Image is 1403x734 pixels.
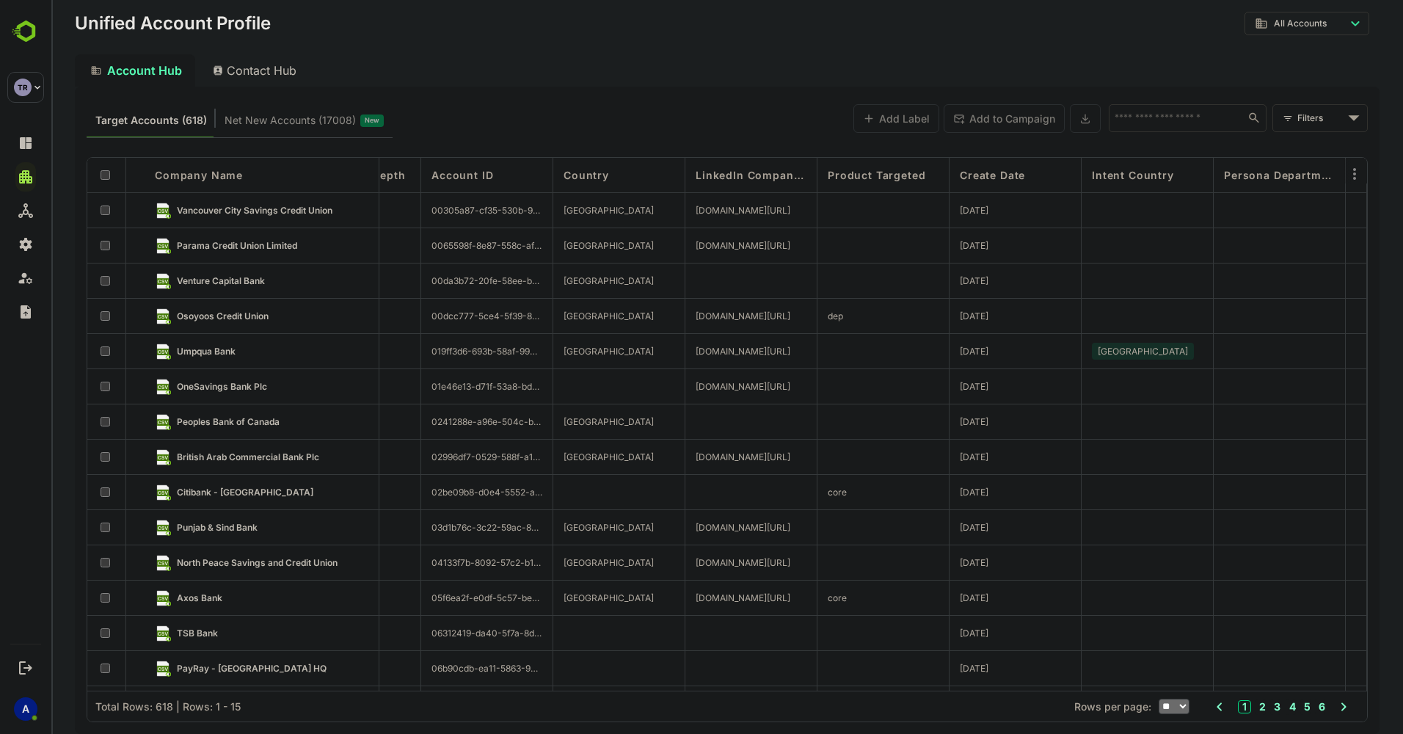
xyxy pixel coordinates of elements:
span: 00305a87-cf35-530b-9a0f-1c2239c83358 [380,205,491,216]
span: TSB Bank [125,628,166,639]
span: Net New Accounts ( 17008 ) [173,111,305,130]
span: 01e46e13-d71f-53a8-bdb8-596d3dc91698 [380,381,491,392]
span: 06312419-da40-5f7a-8d05-00503e5821c9 [380,628,491,639]
span: United States [512,592,602,603]
span: Citibank - UK [125,487,261,498]
span: Canada [512,416,602,427]
span: Canada [512,557,602,568]
span: India [1046,346,1137,357]
button: 6 [1264,699,1274,715]
span: All Accounts [1222,18,1275,29]
button: 1 [1187,700,1200,713]
span: United Kingdom [512,451,602,462]
span: Product Targeted [776,169,874,181]
p: Unified Account Profile [23,15,219,32]
button: Add Label [802,104,888,133]
span: 02996df7-0529-588f-a136-97cb56f66507 [380,451,491,462]
span: New [313,111,328,130]
span: 2025-07-03 [908,346,937,357]
button: Logout [15,658,35,677]
button: 3 [1219,699,1229,715]
span: Persona Department Level [1173,169,1283,181]
span: Canada [512,240,602,251]
span: 06b90cdb-ea11-5863-9302-c707ba9a3a09 [380,663,491,674]
div: All Accounts [1203,17,1294,30]
span: linkedin.com/company/axosbank [644,592,739,603]
span: LinkedIn Company Page [644,169,755,181]
span: 2025-07-03 [908,557,937,568]
div: Filters [1246,110,1293,126]
div: All Accounts [1193,10,1318,38]
span: dep [776,310,792,321]
span: 2025-06-10 [908,663,937,674]
img: BambooboxLogoMark.f1c84d78b4c51b1a7b5f700c9845e183.svg [7,18,45,46]
span: linkedin.com/company/psbindofficial [644,522,739,533]
span: Parama Credit Union Limited [125,240,245,251]
div: TR [14,79,32,96]
span: 019ff3d6-693b-58af-9944-443e44eb9119 [380,346,491,357]
span: OneSavings Bank Plc [125,381,215,392]
span: Country [512,169,558,181]
span: United States [512,346,602,357]
button: Export the selected data as CSV [1018,104,1049,133]
span: 2025-07-03 [908,522,937,533]
span: Company name [103,169,192,181]
button: Add to Campaign [892,104,1013,133]
span: Known accounts you’ve identified to target - imported from CRM, Offline upload, or promoted from ... [44,111,156,130]
span: Bahrain [512,275,602,286]
span: India [512,522,602,533]
span: core [776,487,795,498]
span: 2025-07-26 [908,451,937,462]
span: 0065598f-8e87-558c-af03-f040c965f28a [380,240,491,251]
span: Canada [512,310,602,321]
span: 2025-06-10 [908,487,937,498]
span: Create Date [908,169,974,181]
span: 03d1b76c-3c22-59ac-8cc3-9bd1c0ae0e39 [380,522,491,533]
span: Canada [512,205,602,216]
span: 00dcc777-5ce4-5f39-81a7-5444e0e1358b [380,310,491,321]
span: 04133f7b-8092-57c2-b126-74c76efdf123 [380,557,491,568]
span: 2025-07-03 [908,592,937,603]
span: Punjab & Sind Bank [125,522,205,533]
span: Umpqua Bank [125,346,183,357]
span: linkedin.com/company/british-arab-commercial-bank [644,451,739,462]
span: linkedin.com/company/paramacreditunion [644,240,739,251]
span: 05f6ea2f-e0df-5c57-be79-f9b4fbeb6a87 [380,592,491,603]
span: 00da3b72-20fe-58ee-b853-5230c579ddb1 [380,275,491,286]
button: 2 [1204,699,1214,715]
span: Peoples Bank of Canada [125,416,227,427]
span: 2025-07-03 [908,240,937,251]
span: Intent Country [1041,169,1123,181]
span: linkedin.com/company/vancity [644,205,739,216]
div: A [14,697,37,721]
span: core [776,592,795,603]
span: linkedin.com/company/osoyoos-credit-union [644,310,739,321]
span: linkedin.com/company/osb-group [644,381,739,392]
span: Osoyoos Credit Union [125,310,216,321]
button: 4 [1234,699,1245,715]
span: 2025-07-03 [908,275,937,286]
button: 5 [1249,699,1259,715]
div: Total Rows: 618 | Rows: 1 - 15 [44,700,189,713]
span: linkedin.com/company/north-peace-savings [644,557,739,568]
span: British Arab Commercial Bank Plc [125,451,267,462]
span: 2025-07-03 [908,381,937,392]
span: linkedin.com/company/umpqua-bank [644,346,739,357]
span: Vancouver City Savings Credit Union [125,205,280,216]
span: Venture Capital Bank [125,275,213,286]
span: 2025-07-03 [908,416,937,427]
span: 2025-07-03 [908,205,937,216]
span: Account ID [380,169,442,181]
span: 0241288e-a96e-504c-b9b9-b268d4497ea2 [380,416,491,427]
div: Filters [1245,103,1316,134]
span: North Peace Savings and Credit Union [125,557,285,568]
span: 2025-07-03 [908,628,937,639]
span: 02be09b8-d0e4-5552-a52b-6df2ea931b28 [380,487,491,498]
span: PayRay - Lithuania HQ [125,663,274,674]
div: Newly surfaced ICP-fit accounts from Intent, Website, LinkedIn, and other engagement signals. [173,111,332,130]
div: Account Hub [23,54,144,87]
div: Contact Hub [150,54,258,87]
span: Axos Bank [125,592,170,603]
span: Rows per page: [1023,700,1100,713]
span: 2025-07-03 [908,310,937,321]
